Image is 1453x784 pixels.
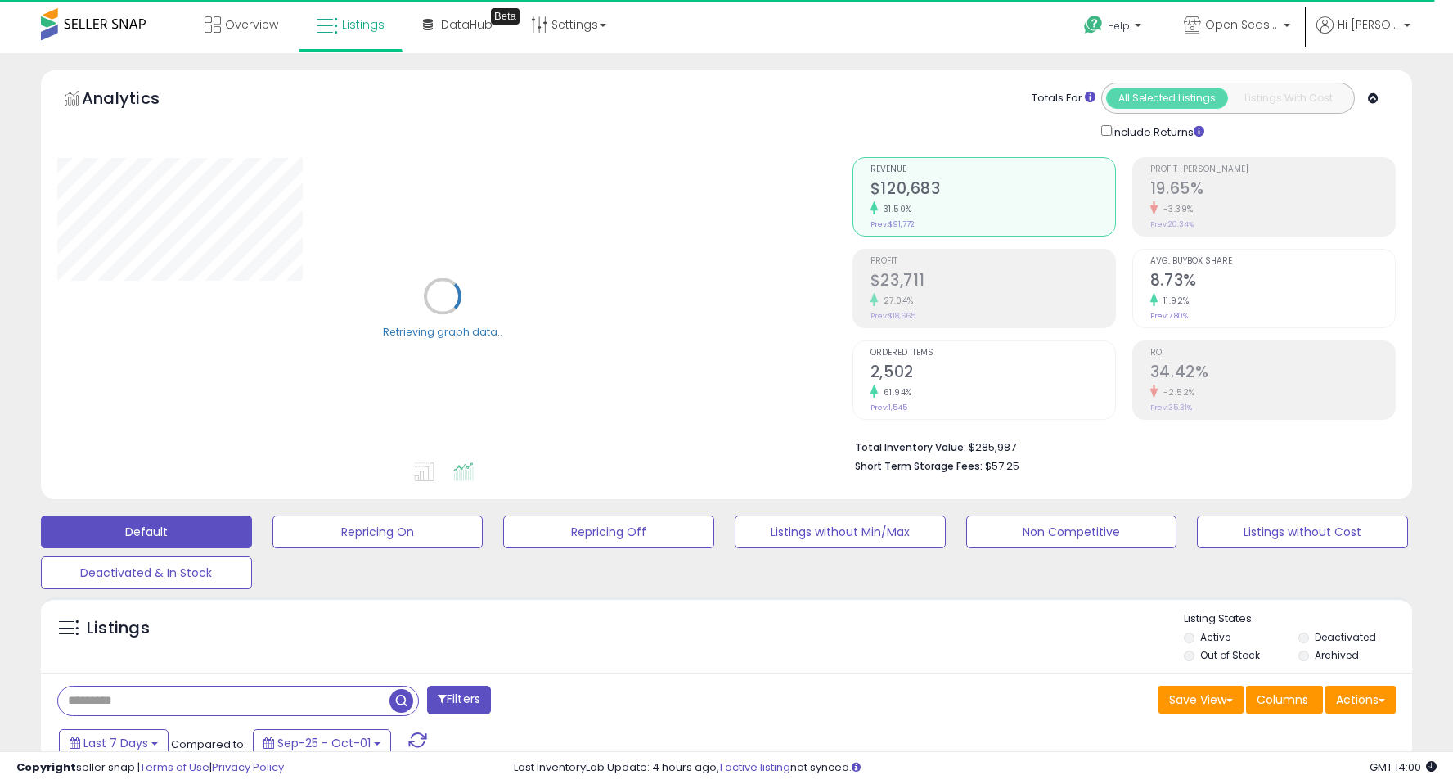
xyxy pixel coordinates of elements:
span: Compared to: [171,737,246,752]
button: All Selected Listings [1106,88,1228,109]
h5: Listings [87,617,150,640]
button: Default [41,516,252,548]
span: ROI [1150,349,1395,358]
span: Profit [870,257,1115,266]
small: 27.04% [878,295,914,307]
small: 11.92% [1158,295,1190,307]
span: Sep-25 - Oct-01 [277,735,371,751]
button: Repricing Off [503,516,714,548]
small: -2.52% [1158,386,1195,399]
i: Get Help [1083,15,1104,35]
span: Hi [PERSON_NAME] [1338,16,1399,33]
div: Include Returns [1089,122,1224,141]
label: Archived [1315,648,1359,662]
strong: Copyright [16,759,76,775]
div: seller snap | | [16,760,284,776]
small: -3.39% [1158,203,1194,215]
span: Profit [PERSON_NAME] [1150,165,1395,174]
h2: $120,683 [870,179,1115,201]
button: Listings without Cost [1197,516,1408,548]
small: Prev: 7.80% [1150,311,1188,321]
small: 31.50% [878,203,912,215]
label: Deactivated [1315,630,1376,644]
li: $285,987 [855,436,1383,456]
a: 1 active listing [719,759,790,775]
span: Listings [342,16,385,33]
h2: $23,711 [870,271,1115,293]
a: Privacy Policy [212,759,284,775]
span: Avg. Buybox Share [1150,257,1395,266]
label: Out of Stock [1200,648,1260,662]
button: Columns [1246,686,1323,714]
a: Terms of Use [140,759,209,775]
span: $57.25 [985,458,1019,474]
h5: Analytics [82,87,191,114]
button: Actions [1325,686,1396,714]
label: Active [1200,630,1230,644]
span: Revenue [870,165,1115,174]
button: Last 7 Days [59,729,169,757]
small: Prev: $18,665 [870,311,915,321]
h2: 2,502 [870,363,1115,385]
small: Prev: 1,545 [870,403,907,412]
button: Filters [427,686,491,714]
small: 61.94% [878,386,912,399]
button: Deactivated & In Stock [41,556,252,589]
b: Short Term Storage Fees: [855,459,983,473]
h2: 8.73% [1150,271,1395,293]
button: Save View [1158,686,1244,714]
span: Help [1108,19,1130,33]
b: Total Inventory Value: [855,440,966,454]
button: Non Competitive [966,516,1177,548]
h2: 19.65% [1150,179,1395,201]
div: Tooltip anchor [491,8,520,25]
span: DataHub [441,16,493,33]
span: Ordered Items [870,349,1115,358]
p: Listing States: [1184,611,1411,627]
span: Columns [1257,692,1308,708]
button: Sep-25 - Oct-01 [253,729,391,757]
span: Overview [225,16,278,33]
small: Prev: $91,772 [870,219,915,229]
div: Totals For [1032,91,1095,106]
small: Prev: 35.31% [1150,403,1192,412]
button: Repricing On [272,516,484,548]
a: Help [1071,2,1158,53]
div: Last InventoryLab Update: 4 hours ago, not synced. [514,760,1437,776]
span: Last 7 Days [83,735,148,751]
h2: 34.42% [1150,363,1395,385]
div: Retrieving graph data.. [383,324,502,339]
span: 2025-10-9 14:00 GMT [1370,759,1437,775]
a: Hi [PERSON_NAME] [1316,16,1410,53]
button: Listings With Cost [1227,88,1349,109]
button: Listings without Min/Max [735,516,946,548]
span: Open Seasons [1205,16,1279,33]
small: Prev: 20.34% [1150,219,1194,229]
